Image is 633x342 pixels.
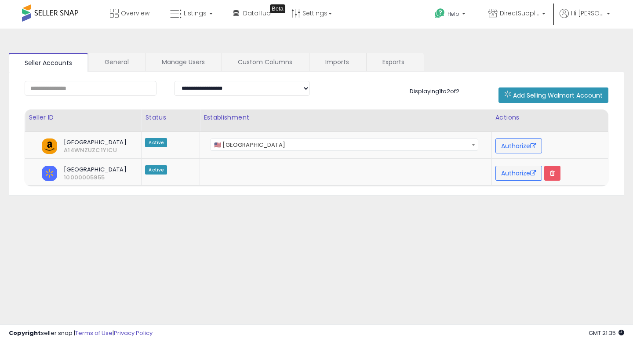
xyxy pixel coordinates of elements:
[447,10,459,18] span: Help
[184,9,207,18] span: Listings
[9,53,88,72] a: Seller Accounts
[495,166,542,181] button: Authorize
[560,9,610,29] a: Hi [PERSON_NAME]
[589,329,624,337] span: 2025-09-12 21:35 GMT
[204,113,488,122] div: Establishment
[495,138,542,153] button: Authorize
[498,87,608,103] button: Add Selling Walmart Account
[428,1,474,29] a: Help
[222,53,308,71] a: Custom Columns
[57,166,121,174] span: [GEOGRAPHIC_DATA]
[146,53,221,71] a: Manage Users
[57,174,70,182] span: 10000005955
[29,113,138,122] div: Seller ID
[75,329,113,337] a: Terms of Use
[121,9,149,18] span: Overview
[210,138,478,151] span: 🇺🇸 United States
[42,166,57,181] img: walmart.png
[513,91,603,100] span: Add Selling Walmart Account
[500,9,539,18] span: DirectSupplyClub
[211,139,478,151] span: 🇺🇸 United States
[243,9,271,18] span: DataHub
[57,138,121,146] span: [GEOGRAPHIC_DATA]
[410,87,459,95] span: Displaying 1 to 2 of 2
[42,138,57,154] img: amazon.png
[89,53,145,71] a: General
[495,113,604,122] div: Actions
[9,329,153,338] div: seller snap | |
[270,4,285,13] div: Tooltip anchor
[145,113,196,122] div: Status
[434,8,445,19] i: Get Help
[145,165,167,175] span: Active
[367,53,423,71] a: Exports
[9,329,41,337] strong: Copyright
[57,146,70,154] span: A14WNZUZC1YICU
[309,53,365,71] a: Imports
[145,138,167,147] span: Active
[571,9,604,18] span: Hi [PERSON_NAME]
[114,329,153,337] a: Privacy Policy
